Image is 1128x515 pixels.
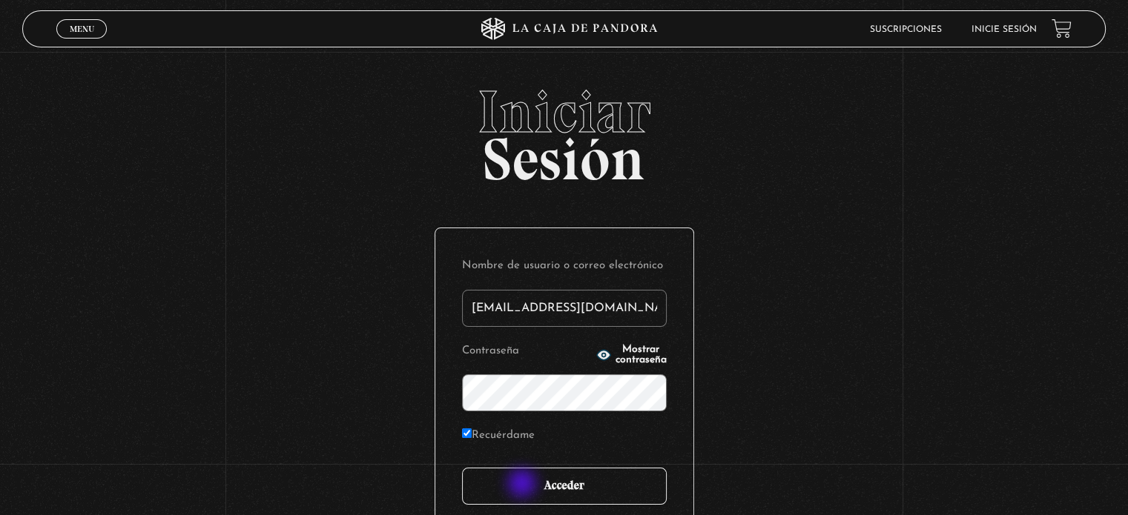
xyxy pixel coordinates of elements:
label: Nombre de usuario o correo electrónico [462,255,667,278]
label: Recuérdame [462,425,535,448]
span: Cerrar [65,37,99,47]
input: Acceder [462,468,667,505]
label: Contraseña [462,340,592,363]
input: Recuérdame [462,428,472,438]
a: Inicie sesión [972,25,1037,34]
a: View your shopping cart [1052,19,1072,39]
h2: Sesión [22,82,1105,177]
span: Mostrar contraseña [616,345,667,365]
span: Menu [70,24,94,33]
a: Suscripciones [870,25,942,34]
button: Mostrar contraseña [596,345,667,365]
span: Iniciar [22,82,1105,142]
